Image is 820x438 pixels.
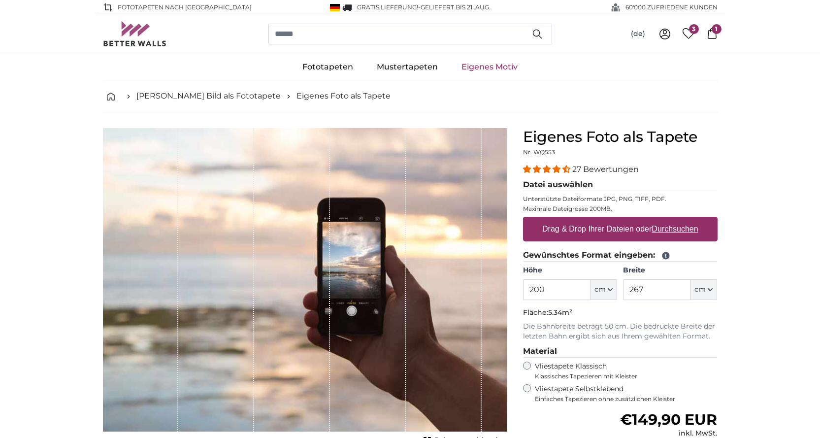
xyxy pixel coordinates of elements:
a: Eigenes Foto als Tapete [296,90,391,102]
span: - [418,3,491,11]
span: 4.41 stars [523,165,572,174]
legend: Material [523,345,718,358]
a: Fototapeten [291,54,365,80]
h1: Eigenes Foto als Tapete [523,128,718,146]
span: 1 [712,24,722,34]
p: Maximale Dateigrösse 200MB. [523,205,718,213]
label: Vliestapete Selbstklebend [535,384,718,403]
a: Mustertapeten [365,54,450,80]
nav: breadcrumbs [103,80,718,112]
img: Deutschland [330,4,340,11]
button: (de) [623,25,653,43]
a: Eigenes Motiv [450,54,529,80]
label: Drag & Drop Ihrer Dateien oder [538,219,702,239]
span: 5.34m² [548,308,572,317]
legend: Gewünschtes Format eingeben: [523,249,718,262]
span: 60'000 ZUFRIEDENE KUNDEN [625,3,718,12]
u: Durchsuchen [652,225,698,233]
p: Die Bahnbreite beträgt 50 cm. Die bedruckte Breite der letzten Bahn ergibt sich aus Ihrem gewählt... [523,322,718,341]
button: cm [690,279,717,300]
label: Höhe [523,266,617,275]
p: Unterstützte Dateiformate JPG, PNG, TIFF, PDF. [523,195,718,203]
span: €149,90 EUR [620,410,717,429]
img: Betterwalls [103,21,167,46]
span: Klassisches Tapezieren mit Kleister [535,372,709,380]
legend: Datei auswählen [523,179,718,191]
a: [PERSON_NAME] Bild als Fototapete [136,90,281,102]
span: Fototapeten nach [GEOGRAPHIC_DATA] [118,3,252,12]
span: GRATIS Lieferung! [357,3,418,11]
button: cm [590,279,617,300]
span: Einfaches Tapezieren ohne zusätzlichen Kleister [535,395,718,403]
label: Breite [623,266,717,275]
span: 27 Bewertungen [572,165,639,174]
span: Geliefert bis 21. Aug. [421,3,491,11]
span: Nr. WQ553 [523,148,555,156]
span: 3 [689,24,699,34]
span: cm [694,285,706,295]
label: Vliestapete Klassisch [535,362,709,380]
p: Fläche: [523,308,718,318]
span: cm [594,285,606,295]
